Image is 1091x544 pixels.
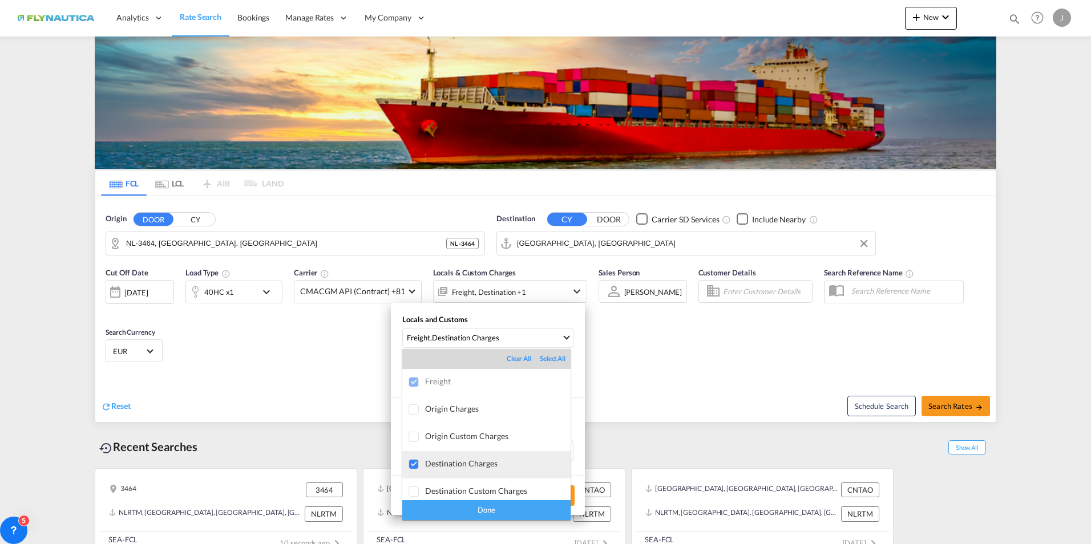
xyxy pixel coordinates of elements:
div: Freight [425,376,571,386]
div: Destination Custom Charges [425,486,571,496]
div: Select All [540,354,565,363]
div: Clear All [507,354,540,363]
div: Done [402,500,571,520]
div: Origin Charges [425,404,571,413]
div: Destination Charges [425,458,571,468]
div: Origin Custom Charges [425,431,571,441]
